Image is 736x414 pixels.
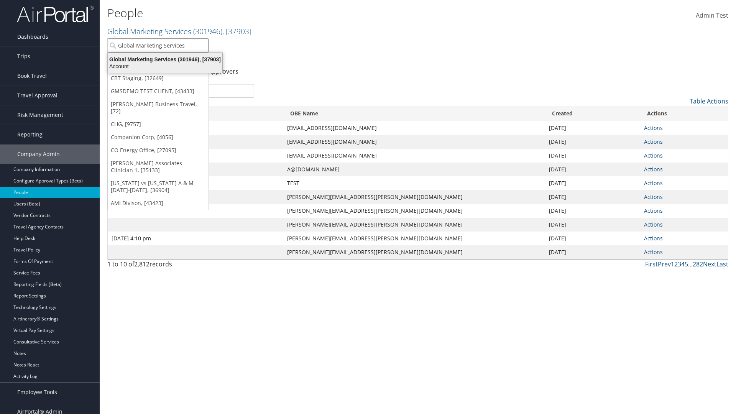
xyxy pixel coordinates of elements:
div: 1 to 10 of records [107,260,254,273]
a: 2 [674,260,678,268]
td: [DATE] [545,218,640,232]
a: Actions [644,193,663,200]
a: Actions [644,179,663,187]
td: [DATE] [545,121,640,135]
a: First [645,260,658,268]
td: [EMAIL_ADDRESS][DOMAIN_NAME] [283,149,545,163]
a: CHG, [9757] [108,118,209,131]
a: Actions [644,207,663,214]
span: Reporting [17,125,43,144]
a: Actions [644,221,663,228]
a: Last [716,260,728,268]
a: Actions [644,248,663,256]
a: 3 [678,260,681,268]
a: Table Actions [690,97,728,105]
th: Created: activate to sort column ascending [545,106,640,121]
span: Admin Test [696,11,728,20]
span: Trips [17,47,30,66]
td: [PERSON_NAME][EMAIL_ADDRESS][PERSON_NAME][DOMAIN_NAME] [283,218,545,232]
th: OBE Name: activate to sort column ascending [283,106,545,121]
input: Search Accounts [108,38,209,53]
h1: People [107,5,521,21]
a: Companion Corp, [4056] [108,131,209,144]
th: Actions [640,106,728,121]
td: [PERSON_NAME][EMAIL_ADDRESS][PERSON_NAME][DOMAIN_NAME] [283,190,545,204]
a: CBT Staging, [32649] [108,72,209,85]
a: AMI Divison, [43423] [108,197,209,210]
td: [EMAIL_ADDRESS][DOMAIN_NAME] [283,135,545,149]
a: [PERSON_NAME] Associates - Clinician 1, [35133] [108,157,209,177]
span: 2,812 [134,260,149,268]
td: [DATE] [545,135,640,149]
a: Global Marketing Services [107,26,251,36]
span: ( 301946 ) [193,26,222,36]
td: [DATE] [545,176,640,190]
td: [PERSON_NAME][EMAIL_ADDRESS][PERSON_NAME][DOMAIN_NAME] [283,245,545,259]
div: Account [103,63,227,70]
td: [PERSON_NAME][EMAIL_ADDRESS][PERSON_NAME][DOMAIN_NAME] [283,204,545,218]
td: [DATE] [545,245,640,259]
a: Actions [644,152,663,159]
a: Actions [644,138,663,145]
a: Actions [644,235,663,242]
a: 5 [685,260,688,268]
span: Company Admin [17,145,60,164]
a: 282 [693,260,703,268]
span: Dashboards [17,27,48,46]
img: airportal-logo.png [17,5,94,23]
a: 1 [671,260,674,268]
a: Admin Test [696,4,728,28]
a: Actions [644,166,663,173]
a: Actions [644,124,663,131]
td: [PERSON_NAME][EMAIL_ADDRESS][PERSON_NAME][DOMAIN_NAME] [283,232,545,245]
span: Employee Tools [17,383,57,402]
td: A@[DOMAIN_NAME] [283,163,545,176]
td: [DATE] [545,190,640,204]
td: [DATE] [545,204,640,218]
div: Global Marketing Services (301946), [37903] [103,56,227,63]
span: Book Travel [17,66,47,85]
td: [DATE] 4:10 pm [108,232,283,245]
a: [PERSON_NAME] Business Travel, [72] [108,98,209,118]
td: TEST [283,176,545,190]
a: GMSDEMO TEST CLIENT, [43433] [108,85,209,98]
span: Risk Management [17,105,63,125]
a: [US_STATE] vs [US_STATE] A & M [DATE]-[DATE], [36904] [108,177,209,197]
a: 4 [681,260,685,268]
a: CO Energy Office, [27095] [108,144,209,157]
span: Travel Approval [17,86,58,105]
span: , [ 37903 ] [222,26,251,36]
td: [DATE] [545,232,640,245]
td: [EMAIL_ADDRESS][DOMAIN_NAME] [283,121,545,135]
td: [DATE] [545,163,640,176]
a: Next [703,260,716,268]
a: Approvers [208,67,238,76]
span: … [688,260,693,268]
td: [DATE] [545,149,640,163]
a: Prev [658,260,671,268]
